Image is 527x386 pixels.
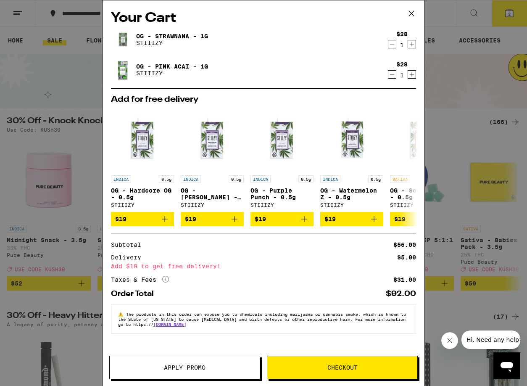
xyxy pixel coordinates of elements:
[390,202,453,208] div: STIIIZY
[111,58,134,82] img: OG - Pink Acai - 1g
[461,330,520,349] iframe: Message from company
[136,40,208,46] p: STIIIZY
[390,187,453,201] p: OG - Sour Diesel - 0.5g
[320,108,383,171] img: STIIIZY - OG - Watermelon Z - 0.5g
[408,40,416,48] button: Increment
[159,175,174,183] p: 0.5g
[393,277,416,283] div: $31.00
[393,242,416,248] div: $56.00
[111,290,160,298] div: Order Total
[250,175,271,183] p: INDICA
[493,352,520,379] iframe: Button to launch messaging window
[408,70,416,79] button: Increment
[111,9,416,28] h2: Your Cart
[396,61,408,68] div: $28
[368,175,383,183] p: 0.5g
[111,175,131,183] p: INDICA
[250,108,314,212] a: Open page for OG - Purple Punch - 0.5g from STIIIZY
[298,175,314,183] p: 0.5g
[441,332,458,349] iframe: Close message
[320,187,383,201] p: OG - Watermelon Z - 0.5g
[118,312,406,327] span: The products in this order can expose you to chemicals including marijuana or cannabis smoke, whi...
[136,63,208,70] a: OG - Pink Acai - 1g
[390,212,453,226] button: Add to bag
[324,216,336,222] span: $19
[396,42,408,48] div: 1
[390,108,453,212] a: Open page for OG - Sour Diesel - 0.5g from STIIIZY
[320,108,383,212] a: Open page for OG - Watermelon Z - 0.5g from STIIIZY
[111,108,174,212] a: Open page for OG - Hardcore OG - 0.5g from STIIIZY
[390,108,453,171] img: STIIIZY - OG - Sour Diesel - 0.5g
[111,28,134,51] img: OG - Strawnana - 1g
[397,254,416,260] div: $5.00
[181,212,244,226] button: Add to bag
[396,72,408,79] div: 1
[111,212,174,226] button: Add to bag
[111,95,416,104] h2: Add for free delivery
[181,175,201,183] p: INDICA
[229,175,244,183] p: 0.5g
[320,175,340,183] p: INDICA
[5,6,61,13] span: Hi. Need any help?
[327,365,358,370] span: Checkout
[181,187,244,201] p: OG - [PERSON_NAME] - 0.5g
[118,312,126,317] span: ⚠️
[250,212,314,226] button: Add to bag
[386,290,416,298] div: $92.00
[181,108,244,171] img: STIIIZY - OG - King Louis XIII - 0.5g
[136,70,208,77] p: STIIIZY
[394,216,406,222] span: $19
[396,31,408,37] div: $28
[115,216,126,222] span: $19
[181,202,244,208] div: STIIIZY
[320,212,383,226] button: Add to bag
[181,108,244,212] a: Open page for OG - King Louis XIII - 0.5g from STIIIZY
[250,187,314,201] p: OG - Purple Punch - 0.5g
[250,202,314,208] div: STIIIZY
[111,187,174,201] p: OG - Hardcore OG - 0.5g
[136,33,208,40] a: OG - Strawnana - 1g
[388,40,396,48] button: Decrement
[109,356,260,379] button: Apply Promo
[390,175,410,183] p: SATIVA
[388,70,396,79] button: Decrement
[111,242,147,248] div: Subtotal
[111,202,174,208] div: STIIIZY
[250,108,314,171] img: STIIIZY - OG - Purple Punch - 0.5g
[255,216,266,222] span: $19
[111,108,174,171] img: STIIIZY - OG - Hardcore OG - 0.5g
[111,263,416,269] div: Add $19 to get free delivery!
[320,202,383,208] div: STIIIZY
[267,356,418,379] button: Checkout
[185,216,196,222] span: $19
[111,276,169,283] div: Taxes & Fees
[164,365,206,370] span: Apply Promo
[153,322,186,327] a: [DOMAIN_NAME]
[111,254,147,260] div: Delivery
